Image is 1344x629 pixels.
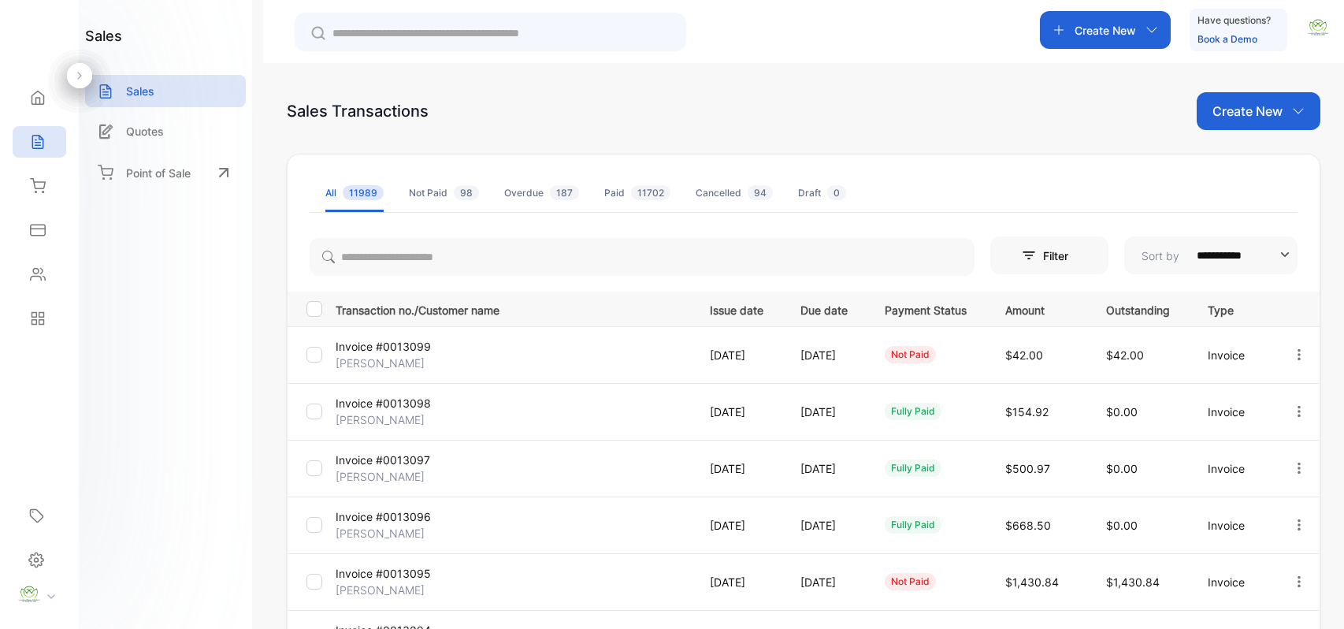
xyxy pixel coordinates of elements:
p: Transaction no./Customer name [336,299,690,318]
p: [PERSON_NAME] [336,582,454,598]
button: Create New [1197,92,1320,130]
p: [DATE] [800,517,852,534]
p: [PERSON_NAME] [336,411,454,428]
span: 98 [454,185,479,200]
p: Create New [1212,102,1283,121]
p: [DATE] [800,347,852,363]
span: 187 [550,185,579,200]
h1: sales [85,25,122,47]
span: 11989 [343,185,384,200]
img: profile [17,582,41,606]
p: [DATE] [710,347,768,363]
p: Sales [126,83,154,99]
button: Sort by [1124,236,1298,274]
p: Quotes [126,123,164,140]
p: Amount [1005,299,1074,318]
span: $668.50 [1005,519,1051,532]
p: Invoice #0013098 [336,395,454,411]
iframe: LiveChat chat widget [1278,563,1344,629]
span: $42.00 [1106,348,1144,362]
span: 94 [748,185,773,200]
button: avatar [1306,11,1330,49]
div: not paid [885,346,936,363]
p: Point of Sale [126,165,191,181]
span: $154.92 [1005,405,1049,419]
p: Invoice #0013099 [336,338,454,355]
p: Payment Status [885,299,973,318]
p: Invoice #0013095 [336,565,454,582]
span: $0.00 [1106,519,1138,532]
span: $0.00 [1106,405,1138,419]
span: 11702 [631,185,670,200]
div: fully paid [885,516,941,534]
a: Sales [85,75,246,107]
span: $1,430.84 [1106,575,1160,589]
p: Issue date [710,299,768,318]
span: 0 [827,185,846,200]
p: Invoice #0013097 [336,452,454,468]
p: [DATE] [710,460,768,477]
p: Outstanding [1106,299,1175,318]
img: logo [28,20,51,44]
p: [DATE] [710,574,768,590]
p: [PERSON_NAME] [336,525,454,542]
p: [DATE] [710,404,768,420]
div: fully paid [885,460,941,477]
p: Invoice [1208,574,1259,590]
p: Due date [800,299,852,318]
p: Invoice #0013096 [336,508,454,525]
p: Type [1208,299,1259,318]
p: [PERSON_NAME] [336,355,454,371]
p: [DATE] [710,517,768,534]
p: Have questions? [1197,13,1271,28]
p: [DATE] [800,460,852,477]
p: Invoice [1208,460,1259,477]
div: fully paid [885,403,941,420]
span: $500.97 [1005,462,1050,475]
p: [DATE] [800,404,852,420]
span: $0.00 [1106,462,1138,475]
p: [DATE] [800,574,852,590]
div: not paid [885,573,936,590]
p: Invoice [1208,347,1259,363]
img: avatar [1306,16,1330,39]
a: Point of Sale [85,155,246,190]
a: Book a Demo [1197,33,1257,45]
div: Not Paid [409,186,479,200]
span: $42.00 [1005,348,1043,362]
p: Sort by [1142,248,1179,264]
div: Overdue [504,186,579,200]
div: Sales Transactions [287,99,429,123]
div: Paid [604,186,670,200]
a: Quotes [85,115,246,147]
span: $1,430.84 [1005,575,1059,589]
p: Invoice [1208,517,1259,534]
button: Create New [1040,11,1171,49]
div: Cancelled [696,186,773,200]
p: Invoice [1208,404,1259,420]
p: Create New [1075,22,1136,39]
div: Draft [798,186,846,200]
div: All [325,186,384,200]
p: [PERSON_NAME] [336,468,454,485]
